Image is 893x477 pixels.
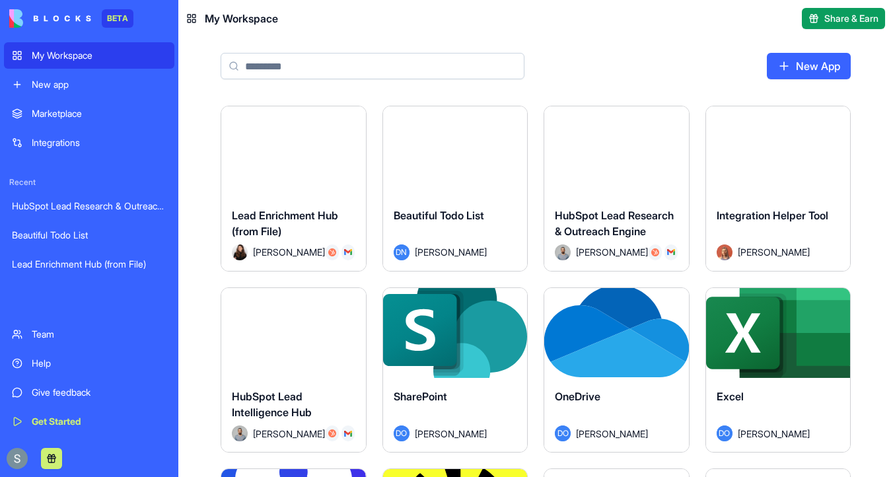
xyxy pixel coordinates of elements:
span: Beautiful Todo List [394,209,484,222]
a: New app [4,71,174,98]
a: OneDriveDO[PERSON_NAME] [544,287,690,453]
button: Share & Earn [802,8,885,29]
img: Avatar [232,425,248,441]
a: HubSpot Lead Intelligence HubAvatar[PERSON_NAME] [221,287,367,453]
a: ExcelDO[PERSON_NAME] [705,287,851,453]
a: My Workspace [4,42,174,69]
img: Gmail_trouth.svg [344,429,352,437]
span: [PERSON_NAME] [738,427,810,441]
div: Integrations [32,136,166,149]
img: Avatar [555,244,571,260]
div: Lead Enrichment Hub (from File) [12,258,166,271]
img: Gmail_trouth.svg [344,248,352,256]
div: Team [32,328,166,341]
span: HubSpot Lead Research & Outreach Engine [555,209,674,238]
a: BETA [9,9,133,28]
img: ACg8ocKnDTHbS00rqwWSHQfXf8ia04QnQtz5EDX_Ef5UNrjqV-k=s96-c [7,448,28,469]
a: Beautiful Todo List [4,222,174,248]
img: Hubspot_zz4hgj.svg [328,429,336,437]
a: Get Started [4,408,174,435]
div: Beautiful Todo List [12,229,166,242]
img: Hubspot_zz4hgj.svg [328,248,336,256]
div: HubSpot Lead Research & Outreach Engine [12,200,166,213]
div: Marketplace [32,107,166,120]
div: Get Started [32,415,166,428]
div: New app [32,78,166,91]
span: DN [394,244,410,260]
a: Team [4,321,174,348]
a: New App [767,53,851,79]
a: Help [4,350,174,377]
span: [PERSON_NAME] [576,427,648,441]
span: SharePoint [394,390,447,403]
span: [PERSON_NAME] [576,245,638,259]
div: Help [32,357,166,370]
span: Lead Enrichment Hub (from File) [232,209,338,238]
span: [PERSON_NAME] [253,245,315,259]
a: Lead Enrichment Hub (from File)Avatar[PERSON_NAME] [221,106,367,272]
a: Integration Helper ToolAvatar[PERSON_NAME] [705,106,851,272]
a: Lead Enrichment Hub (from File) [4,251,174,277]
span: DO [717,425,732,441]
img: Hubspot_zz4hgj.svg [651,248,659,256]
span: HubSpot Lead Intelligence Hub [232,390,312,419]
div: Give feedback [32,386,166,399]
a: HubSpot Lead Research & Outreach EngineAvatar[PERSON_NAME] [544,106,690,272]
span: [PERSON_NAME] [738,245,810,259]
span: My Workspace [205,11,278,26]
span: Recent [4,177,174,188]
span: DO [394,425,410,441]
a: Marketplace [4,100,174,127]
a: Integrations [4,129,174,156]
span: OneDrive [555,390,600,403]
img: Gmail_trouth.svg [667,248,675,256]
img: logo [9,9,91,28]
a: HubSpot Lead Research & Outreach Engine [4,193,174,219]
span: DO [555,425,571,441]
a: Give feedback [4,379,174,406]
div: BETA [102,9,133,28]
span: [PERSON_NAME] [415,245,487,259]
span: Integration Helper Tool [717,209,828,222]
span: Share & Earn [824,12,878,25]
div: My Workspace [32,49,166,62]
a: Beautiful Todo ListDN[PERSON_NAME] [382,106,528,272]
a: SharePointDO[PERSON_NAME] [382,287,528,453]
span: Excel [717,390,744,403]
span: [PERSON_NAME] [415,427,487,441]
span: [PERSON_NAME] [253,427,315,441]
img: Avatar [232,244,248,260]
img: Avatar [717,244,732,260]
